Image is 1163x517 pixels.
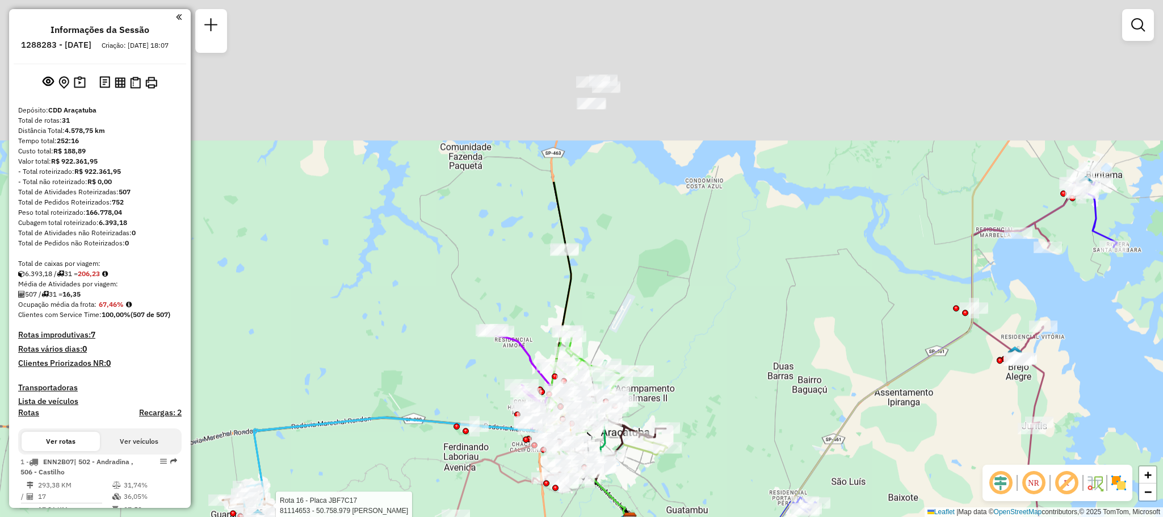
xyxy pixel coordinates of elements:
strong: 16,35 [62,290,81,298]
td: 31,74% [123,480,177,491]
td: 293,38 KM [37,480,112,491]
strong: 67,46% [99,300,124,308]
span: Ocultar deslocamento [987,469,1014,497]
strong: 0 [82,344,87,354]
a: Leaflet [927,508,955,516]
td: = [20,504,26,515]
strong: R$ 922.361,95 [51,157,98,165]
div: - Total não roteirizado: [18,177,182,187]
a: Exibir filtros [1127,14,1149,36]
strong: 6.393,18 [99,218,127,227]
button: Visualizar Romaneio [128,74,143,91]
div: Cubagem total roteirizado: [18,218,182,228]
strong: 507 [119,187,131,196]
span: + [1144,468,1152,482]
div: Total de Pedidos Roteirizados: [18,197,182,207]
button: Imprimir Rotas [143,74,159,91]
strong: 100,00% [102,310,131,319]
i: Total de Atividades [27,493,33,500]
strong: 0 [125,239,129,247]
i: Meta Caixas/viagem: 220,40 Diferença: -14,17 [102,270,108,277]
h4: Informações da Sessão [51,24,149,35]
em: Média calculada utilizando a maior ocupação (%Peso ou %Cubagem) de cada rota da sessão. Rotas cro... [126,301,132,308]
strong: R$ 0,00 [87,177,112,186]
div: Map data © contributors,© 2025 TomTom, Microsoft [925,507,1163,517]
div: Total de rotas: [18,115,182,126]
div: Total de caixas por viagem: [18,258,182,269]
strong: 206,23 [78,269,100,278]
strong: 31 [62,116,70,124]
h6: 1288283 - [DATE] [21,40,91,50]
span: ENN2B07 [43,457,74,466]
strong: 752 [112,198,124,206]
div: Distância Total: [18,126,182,136]
strong: 252:16 [57,136,79,145]
a: OpenStreetMap [994,508,1042,516]
button: Logs desbloquear sessão [97,74,112,91]
strong: (507 de 507) [131,310,170,319]
div: Peso total roteirizado: [18,207,182,218]
h4: Rotas improdutivas: [18,330,182,340]
strong: 0 [132,228,136,237]
div: Total de Pedidos não Roteirizados: [18,238,182,248]
i: Total de rotas [57,270,64,277]
span: Clientes com Service Time: [18,310,102,319]
a: Zoom out [1139,483,1156,501]
img: Fluxo de ruas [1086,474,1104,492]
h4: Clientes Priorizados NR: [18,358,182,368]
span: Ocupação média da frota: [18,300,96,308]
i: Distância Total [27,482,33,489]
img: BREJO ALEGRE [1007,345,1022,360]
td: 36,05% [123,491,177,502]
strong: 4.578,75 km [65,126,105,135]
td: 17,26 KM [37,504,112,515]
strong: R$ 922.361,95 [74,167,121,176]
button: Exibir sessão original [40,73,56,91]
span: 1 - [20,457,133,476]
img: BURITAMA [1078,175,1093,190]
div: Total de Atividades não Roteirizadas: [18,228,182,238]
button: Ver rotas [22,432,100,451]
td: 17 [37,491,112,502]
div: Custo total: [18,146,182,156]
h4: Lista de veículos [18,397,182,406]
a: Nova sessão e pesquisa [200,14,222,39]
a: Zoom in [1139,466,1156,483]
span: Ocultar NR [1020,469,1047,497]
i: % de utilização da cubagem [112,493,121,500]
i: Cubagem total roteirizado [18,270,25,277]
i: % de utilização do peso [112,482,121,489]
a: Clique aqui para minimizar o painel [176,10,182,23]
i: Total de Atividades [18,291,25,298]
div: Tempo total: [18,136,182,146]
div: Valor total: [18,156,182,166]
span: Exibir rótulo [1053,469,1080,497]
div: - Total roteirizado: [18,166,182,177]
span: − [1144,485,1152,499]
div: Total de Atividades Roteirizadas: [18,187,182,197]
button: Visualizar relatório de Roteirização [112,74,128,90]
span: | [956,508,958,516]
td: / [20,491,26,502]
a: Rotas [18,408,39,418]
div: Depósito: [18,105,182,115]
div: Média de Atividades por viagem: [18,279,182,289]
div: Criação: [DATE] 18:07 [97,40,173,51]
h4: Transportadoras [18,383,182,393]
em: Opções [160,458,167,465]
strong: CDD Araçatuba [48,106,96,114]
h4: Recargas: 2 [139,408,182,418]
button: Ver veículos [100,432,178,451]
strong: R$ 188,89 [53,147,86,155]
button: Painel de Sugestão [72,74,88,91]
h4: Rotas vários dias: [18,344,182,354]
i: Total de rotas [41,291,49,298]
img: Exibir/Ocultar setores [1110,474,1128,492]
div: 507 / 31 = [18,289,182,299]
td: 07:53 [123,504,177,515]
div: 6.393,18 / 31 = [18,269,182,279]
span: | 502 - Andradina , 506 - Castilho [20,457,133,476]
i: Tempo total em rota [112,506,118,513]
em: Rota exportada [170,458,177,465]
